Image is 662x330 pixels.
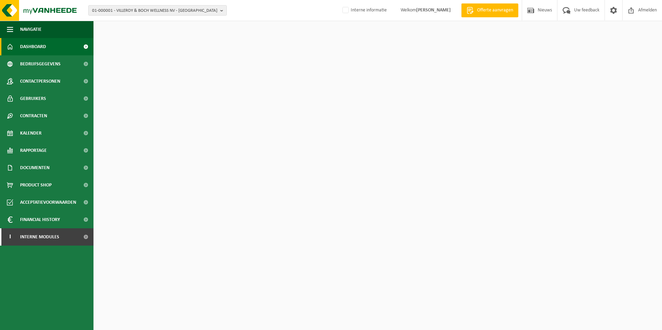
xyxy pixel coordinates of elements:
[20,21,42,38] span: Navigatie
[20,90,46,107] span: Gebruikers
[88,5,227,16] button: 01-000001 - VILLEROY & BOCH WELLNESS NV - [GEOGRAPHIC_DATA]
[20,125,42,142] span: Kalender
[475,7,515,14] span: Offerte aanvragen
[20,211,60,228] span: Financial History
[20,142,47,159] span: Rapportage
[20,38,46,55] span: Dashboard
[341,5,387,16] label: Interne informatie
[7,228,13,246] span: I
[461,3,518,17] a: Offerte aanvragen
[20,73,60,90] span: Contactpersonen
[20,159,50,176] span: Documenten
[92,6,217,16] span: 01-000001 - VILLEROY & BOCH WELLNESS NV - [GEOGRAPHIC_DATA]
[20,55,61,73] span: Bedrijfsgegevens
[20,194,76,211] span: Acceptatievoorwaarden
[20,228,59,246] span: Interne modules
[20,176,52,194] span: Product Shop
[20,107,47,125] span: Contracten
[416,8,451,13] strong: [PERSON_NAME]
